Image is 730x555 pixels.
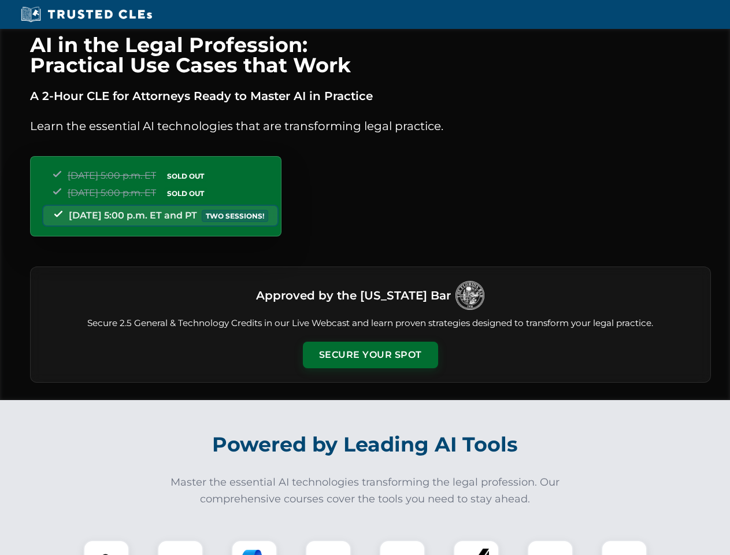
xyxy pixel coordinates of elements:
span: [DATE] 5:00 p.m. ET [68,187,156,198]
button: Secure Your Spot [303,342,438,368]
img: Logo [455,281,484,310]
span: SOLD OUT [163,170,208,182]
p: Learn the essential AI technologies that are transforming legal practice. [30,117,711,135]
p: Secure 2.5 General & Technology Credits in our Live Webcast and learn proven strategies designed ... [45,317,696,330]
img: Trusted CLEs [17,6,155,23]
span: SOLD OUT [163,187,208,199]
span: [DATE] 5:00 p.m. ET [68,170,156,181]
h1: AI in the Legal Profession: Practical Use Cases that Work [30,35,711,75]
p: A 2-Hour CLE for Attorneys Ready to Master AI in Practice [30,87,711,105]
p: Master the essential AI technologies transforming the legal profession. Our comprehensive courses... [163,474,568,508]
h2: Powered by Leading AI Tools [45,424,685,465]
h3: Approved by the [US_STATE] Bar [256,285,451,306]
